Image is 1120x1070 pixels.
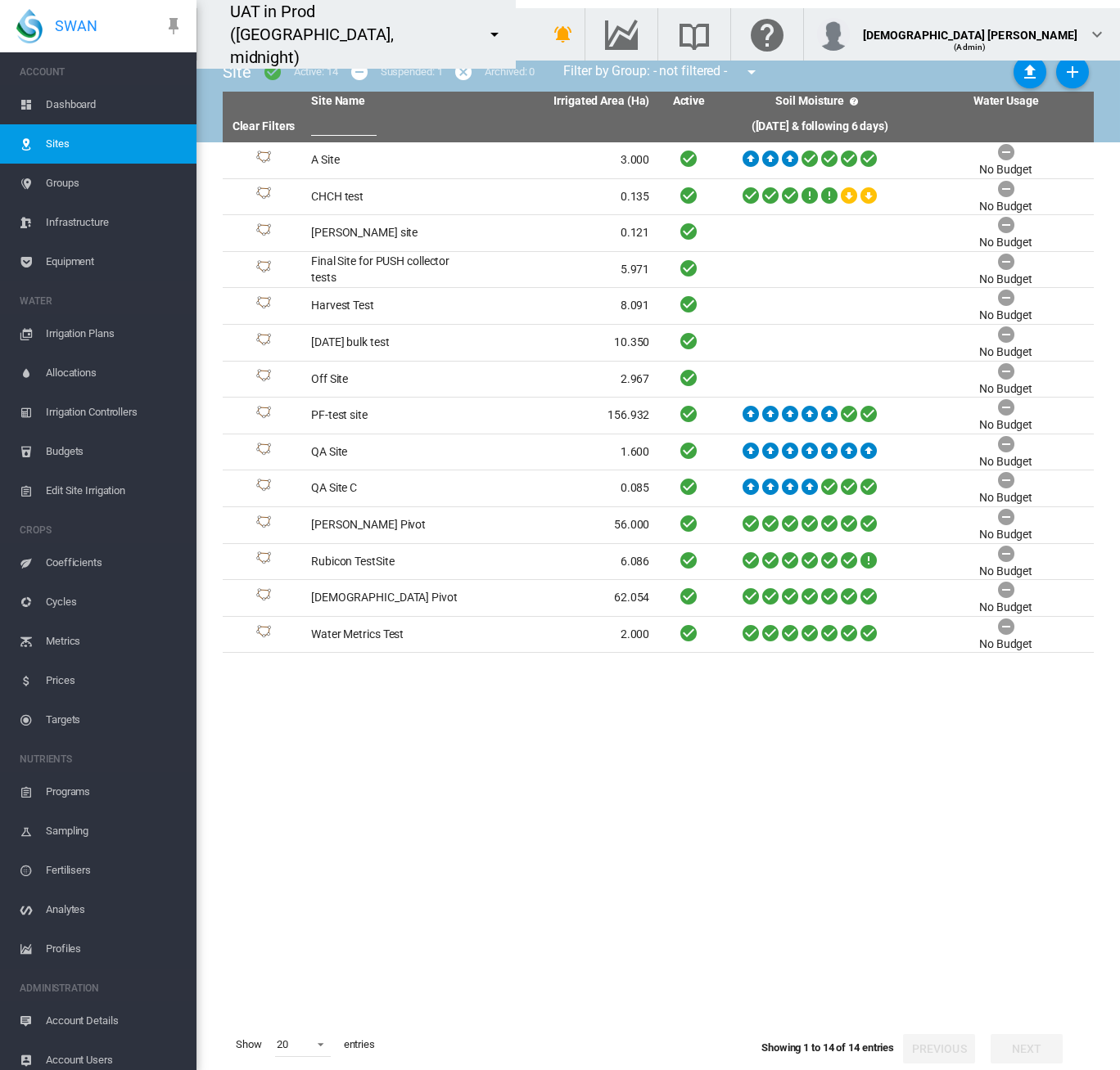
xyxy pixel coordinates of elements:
[254,443,273,462] img: 1.svg
[254,296,273,316] img: 1.svg
[46,124,183,164] span: Sites
[954,43,986,52] span: (Admin)
[277,1038,288,1050] div: 20
[551,56,773,88] div: Filter by Group: - not filtered -
[1063,62,1082,82] md-icon: icon-plus
[305,142,481,178] td: A Site
[979,272,1032,288] div: No Budget
[481,470,657,506] td: 0.085
[761,1041,894,1054] span: Showing 1 to 14 of 14 entries
[305,215,481,251] td: [PERSON_NAME] site
[46,851,183,890] span: Fertilisers
[979,344,1032,361] div: No Budget
[229,479,298,498] div: Site Id: 50405
[223,507,1094,544] tr: Site Id: 10125 [PERSON_NAME] Pivot 56.000 No Budget
[485,25,504,44] md-icon: icon-menu-down
[254,551,273,571] img: 1.svg
[305,580,481,616] td: [DEMOGRAPHIC_DATA] Pivot
[223,179,1094,216] tr: Site Id: 8913 CHCH test 0.135 No Budget
[903,1034,975,1063] button: Previous
[481,215,657,251] td: 0.121
[254,151,273,170] img: 1.svg
[305,288,481,324] td: Harvest Test
[254,333,273,353] img: 1.svg
[454,62,473,82] md-icon: icon-cancel
[481,92,657,111] th: Irrigated Area (Ha)
[46,622,183,661] span: Metrics
[223,544,1094,581] tr: Site Id: 50130 Rubicon TestSite 6.086 No Budget
[918,92,1094,111] th: Water Usage
[305,398,481,434] td: PF-test site
[294,65,338,79] div: Active: 14
[1014,56,1046,88] button: Sites Bulk Import
[305,92,481,111] th: Site Name
[46,890,183,929] span: Analytes
[254,625,273,645] img: 1.svg
[254,187,273,206] img: 1.svg
[46,85,183,124] span: Dashboard
[817,18,850,51] img: profile.jpg
[1020,62,1040,82] md-icon: icon-upload
[229,333,298,353] div: Site Id: 51104
[164,16,183,36] md-icon: icon-pin
[305,252,481,288] td: Final Site for PUSH collector tests
[979,162,1032,178] div: No Budget
[979,527,1032,543] div: No Budget
[223,325,1094,362] tr: Site Id: 51104 [DATE] bulk test 10.350 No Budget
[20,288,183,314] span: WATER
[979,454,1032,470] div: No Budget
[337,1031,382,1059] span: entries
[254,406,273,425] img: 1.svg
[46,772,183,811] span: Programs
[20,746,183,772] span: NUTRIENTS
[229,443,298,462] div: Site Id: 30093
[254,260,273,280] img: 1.svg
[46,164,183,203] span: Groups
[553,25,573,44] md-icon: icon-bell-ring
[305,470,481,506] td: QA Site C
[478,18,511,51] button: icon-menu-down
[305,179,481,215] td: CHCH test
[979,564,1032,580] div: No Budget
[979,199,1032,215] div: No Budget
[350,62,369,82] md-icon: icon-minus-circle
[804,8,1120,61] button: [DEMOGRAPHIC_DATA] [PERSON_NAME] (Admin) icon-chevron-down
[223,215,1094,252] tr: Site Id: 50148 [PERSON_NAME] site 0.121 No Budget
[229,1031,269,1059] span: Show
[46,582,183,622] span: Cycles
[721,111,918,142] th: ([DATE] & following 6 days)
[46,242,183,281] span: Equipment
[223,142,1094,179] tr: Site Id: 51026 A Site 3.000 No Budget
[263,62,282,82] md-icon: icon-checkbox-marked-circle
[223,62,251,82] span: Site
[46,700,183,740] span: Targets
[46,543,183,582] span: Coefficients
[675,25,714,44] md-icon: Search the knowledge base
[254,479,273,498] img: 1.svg
[229,260,298,280] div: Site Id: 51044
[229,588,298,608] div: Site Id: 6489
[229,187,298,206] div: Site Id: 8913
[735,56,768,88] button: icon-menu-down
[46,1001,183,1041] span: Account Details
[305,362,481,398] td: Off Site
[46,661,183,700] span: Prices
[46,929,183,969] span: Profiles
[229,515,298,535] div: Site Id: 10125
[46,811,183,851] span: Sampling
[481,544,657,580] td: 6.086
[979,490,1032,506] div: No Budget
[481,252,657,288] td: 5.971
[254,223,273,243] img: 1.svg
[229,151,298,170] div: Site Id: 51026
[656,92,721,111] th: Active
[381,65,443,79] div: Suspended: 1
[229,369,298,389] div: Site Id: 51040
[481,142,657,178] td: 3.000
[223,580,1094,617] tr: Site Id: 6489 [DEMOGRAPHIC_DATA] Pivot 62.054 No Budget
[979,636,1032,653] div: No Budget
[481,580,657,616] td: 62.054
[747,25,787,44] md-icon: Click here for help
[547,18,580,51] button: icon-bell-ring
[979,235,1032,251] div: No Budget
